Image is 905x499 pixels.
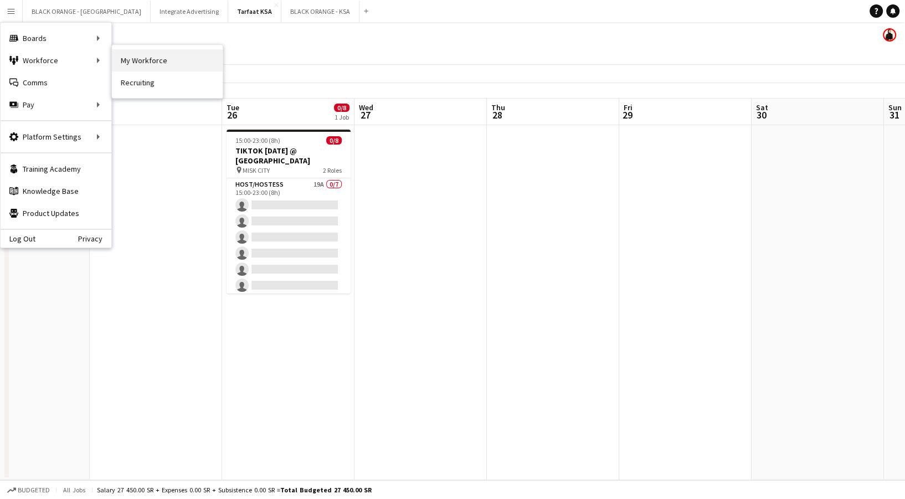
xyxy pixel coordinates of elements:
a: Knowledge Base [1,180,111,202]
div: Pay [1,94,111,116]
span: 27 [357,109,373,121]
span: 2 Roles [323,166,342,174]
div: Workforce [1,49,111,71]
span: 26 [225,109,239,121]
span: 31 [887,109,902,121]
span: MISK CITY [243,166,270,174]
button: BLACK ORANGE - [GEOGRAPHIC_DATA] [23,1,151,22]
a: Training Academy [1,158,111,180]
span: Thu [491,102,505,112]
button: BLACK ORANGE - KSA [281,1,359,22]
span: Total Budgeted 27 450.00 SR [280,486,372,494]
span: 28 [490,109,505,121]
span: Wed [359,102,373,112]
span: Fri [624,102,633,112]
a: Privacy [78,234,111,243]
button: Tarfaat KSA [228,1,281,22]
div: 1 Job [335,113,349,121]
a: Log Out [1,234,35,243]
a: Comms [1,71,111,94]
span: 15:00-23:00 (8h) [235,136,280,145]
a: Recruiting [112,71,223,94]
h3: TIKTOK [DATE] @ [GEOGRAPHIC_DATA] [227,146,351,166]
app-user-avatar: Zena Aboo Haibar [883,28,896,42]
span: 0/8 [326,136,342,145]
span: 30 [754,109,768,121]
span: Sat [756,102,768,112]
div: Platform Settings [1,126,111,148]
div: Salary 27 450.00 SR + Expenses 0.00 SR + Subsistence 0.00 SR = [97,486,372,494]
a: My Workforce [112,49,223,71]
div: Boards [1,27,111,49]
span: 0/8 [334,104,349,112]
a: Product Updates [1,202,111,224]
span: Tue [227,102,239,112]
span: All jobs [61,486,88,494]
button: Budgeted [6,484,52,496]
span: Sun [888,102,902,112]
span: 29 [622,109,633,121]
app-job-card: 15:00-23:00 (8h)0/8TIKTOK [DATE] @ [GEOGRAPHIC_DATA] MISK CITY2 RolesHost/Hostess19A0/715:00-23:0... [227,130,351,294]
button: Integrate Advertising [151,1,228,22]
span: Budgeted [18,486,50,494]
app-card-role: Host/Hostess19A0/715:00-23:00 (8h) [227,178,351,312]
